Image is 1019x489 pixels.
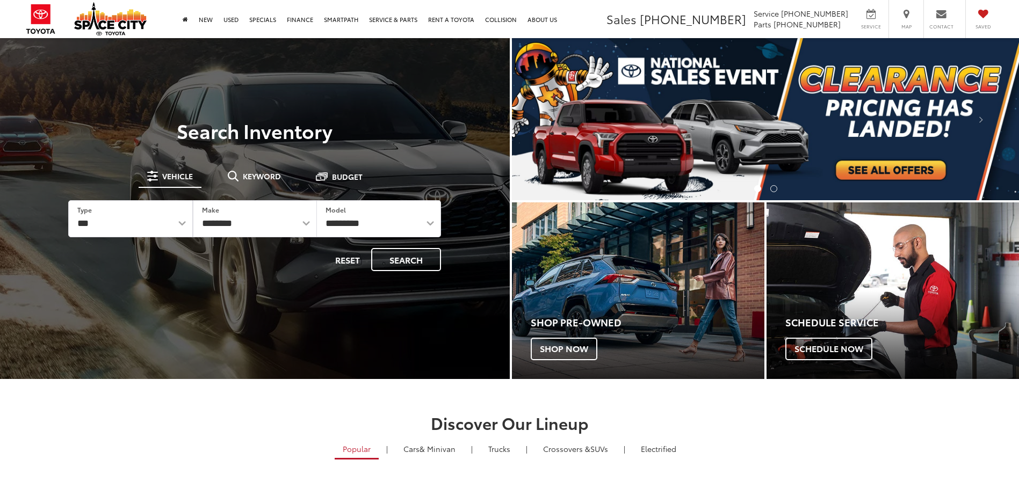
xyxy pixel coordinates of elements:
[943,60,1019,179] button: Click to view next picture.
[243,172,281,180] span: Keyword
[332,173,363,180] span: Budget
[77,205,92,214] label: Type
[512,202,764,379] a: Shop Pre-Owned Shop Now
[621,443,628,454] li: |
[774,19,841,30] span: [PHONE_NUMBER]
[770,185,777,192] li: Go to slide number 2.
[767,202,1019,379] div: Toyota
[633,440,684,458] a: Electrified
[640,10,746,27] span: [PHONE_NUMBER]
[785,317,1019,328] h4: Schedule Service
[131,414,888,432] h2: Discover Our Lineup
[74,2,147,35] img: Space City Toyota
[384,443,391,454] li: |
[395,440,464,458] a: Cars
[781,8,848,19] span: [PHONE_NUMBER]
[531,338,597,360] span: Shop Now
[929,23,953,30] span: Contact
[45,120,465,141] h3: Search Inventory
[480,440,518,458] a: Trucks
[523,443,530,454] li: |
[326,205,346,214] label: Model
[512,202,764,379] div: Toyota
[162,172,193,180] span: Vehicle
[335,440,379,459] a: Popular
[543,443,590,454] span: Crossovers &
[531,317,764,328] h4: Shop Pre-Owned
[606,10,637,27] span: Sales
[894,23,918,30] span: Map
[754,8,779,19] span: Service
[754,185,761,192] li: Go to slide number 1.
[371,248,441,271] button: Search
[767,202,1019,379] a: Schedule Service Schedule Now
[859,23,883,30] span: Service
[971,23,995,30] span: Saved
[754,19,771,30] span: Parts
[512,60,588,179] button: Click to view previous picture.
[468,443,475,454] li: |
[535,440,616,458] a: SUVs
[326,248,369,271] button: Reset
[785,338,872,360] span: Schedule Now
[202,205,219,214] label: Make
[420,443,456,454] span: & Minivan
